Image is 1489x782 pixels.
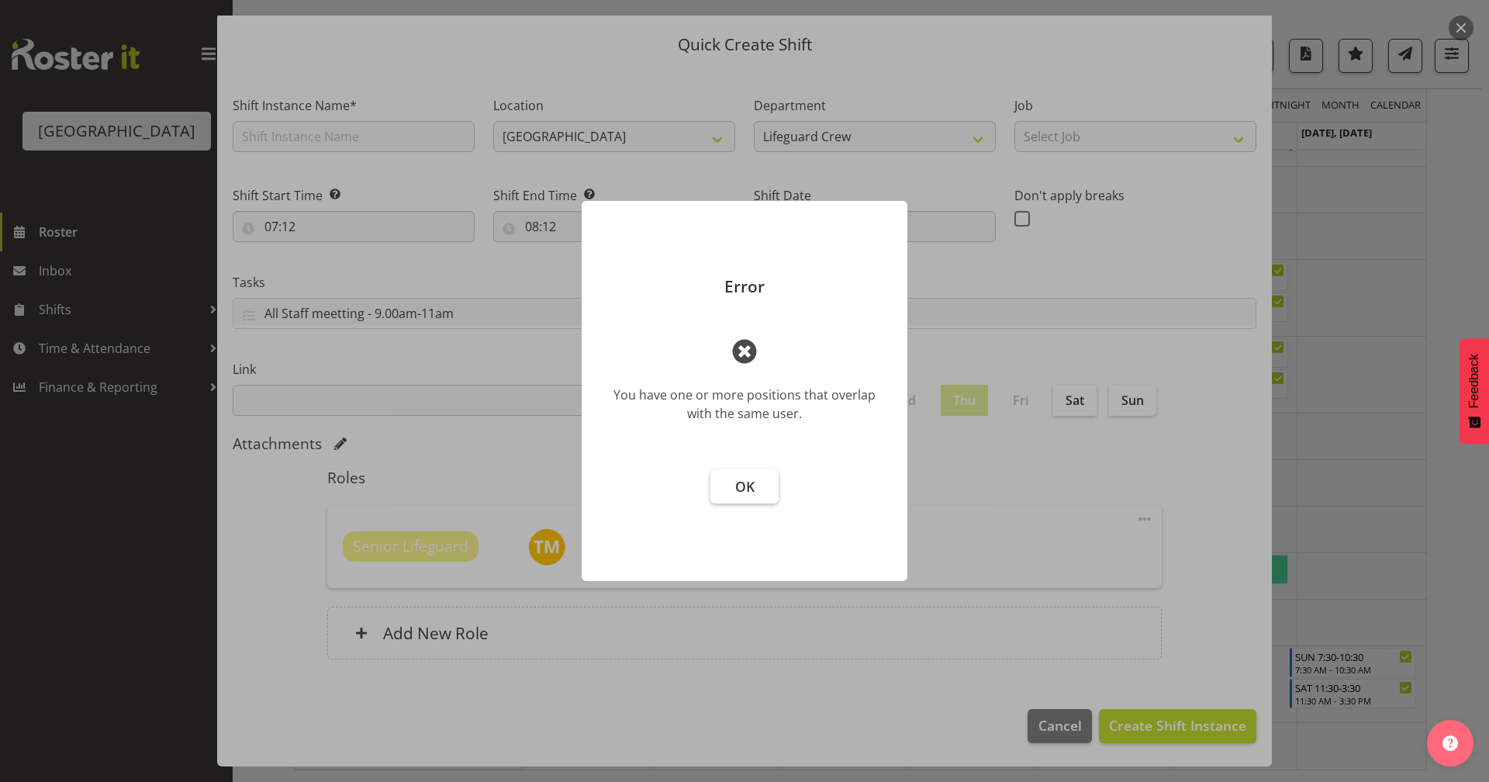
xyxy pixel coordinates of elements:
div: You have one or more positions that overlap with the same user. [605,386,884,423]
span: OK [735,477,755,496]
button: Feedback - Show survey [1460,338,1489,444]
button: OK [710,469,779,503]
span: Feedback [1467,354,1481,408]
img: help-xxl-2.png [1442,735,1458,751]
p: Error [597,279,892,295]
